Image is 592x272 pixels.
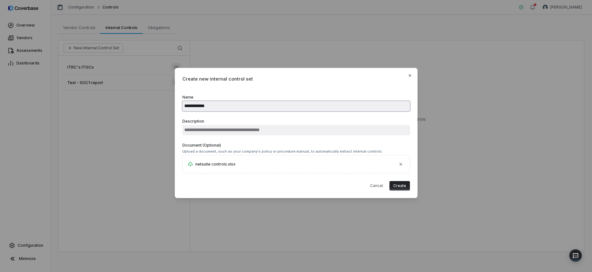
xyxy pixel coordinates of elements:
button: Cancel [366,181,387,190]
label: Name [182,95,410,111]
button: Create [389,181,410,190]
input: Description [182,125,410,135]
span: netsuite controls.xlsx [195,162,235,167]
label: Document (Optional) [182,143,410,173]
span: Create new internal control set [182,76,410,82]
input: Name [182,101,410,111]
button: Document (Optional)Upload a document, such as your company's policy or procedure manual, to autom... [397,160,405,168]
label: Description [182,119,410,135]
p: Upload a document, such as your company's policy or procedure manual, to automatically extract in... [182,149,410,154]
